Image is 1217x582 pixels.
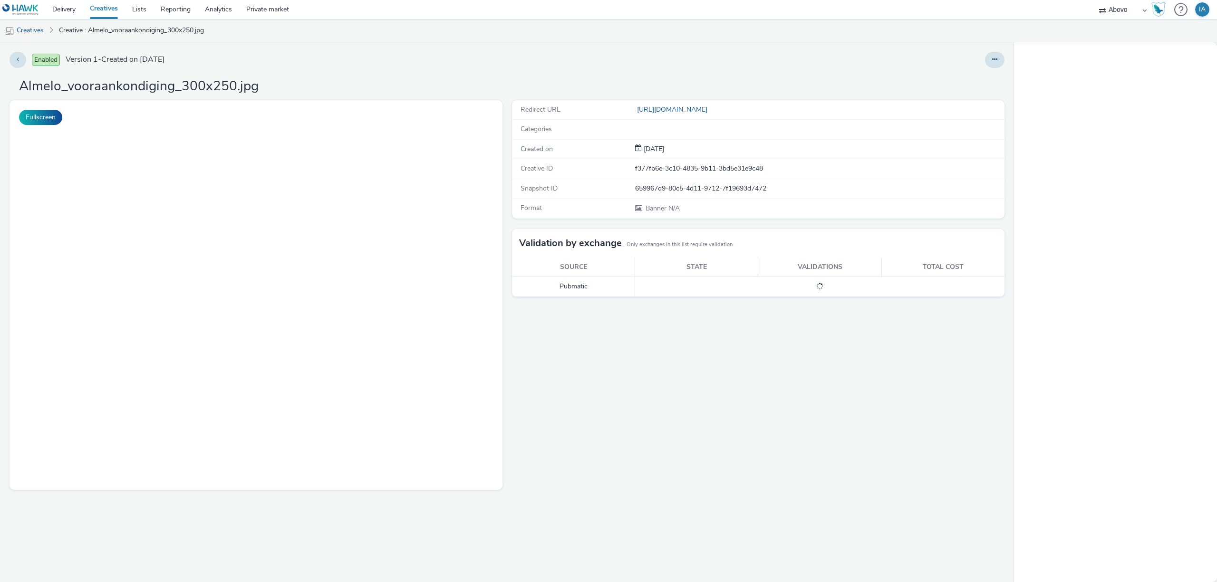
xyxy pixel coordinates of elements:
[642,144,664,153] span: [DATE]
[512,277,635,296] td: Pubmatic
[645,204,680,213] span: N/A
[521,144,553,153] span: Created on
[5,26,14,36] img: mobile
[66,54,164,65] span: Version 1 - Created on [DATE]
[1151,2,1166,17] img: Hawk Academy
[521,203,542,212] span: Format
[881,258,1005,277] th: Total cost
[627,241,733,248] small: Only exchanges in this list require validation
[512,258,635,277] th: Source
[521,105,560,114] span: Redirect URL
[642,144,664,154] div: Creation 09 September 2025, 15:14
[32,54,60,66] span: Enabled
[1199,2,1206,17] div: IA
[521,164,553,173] span: Creative ID
[635,105,711,114] a: [URL][DOMAIN_NAME]
[646,204,668,213] span: Banner
[635,258,758,277] th: State
[1151,2,1169,17] a: Hawk Academy
[519,236,622,250] h3: Validation by exchange
[635,184,1004,193] div: 659967d9-80c5-4d11-9712-7f19693d7472
[2,4,39,16] img: undefined Logo
[521,124,552,134] span: Categories
[19,110,62,125] button: Fullscreen
[19,77,259,95] h1: Almelo_vooraankondiging_300x250.jpg
[54,19,209,42] a: Creative : Almelo_vooraankondiging_300x250.jpg
[521,184,558,193] span: Snapshot ID
[635,164,1004,173] div: f377fb6e-3c10-4835-9b11-3bd5e31e9c48
[758,258,881,277] th: Validations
